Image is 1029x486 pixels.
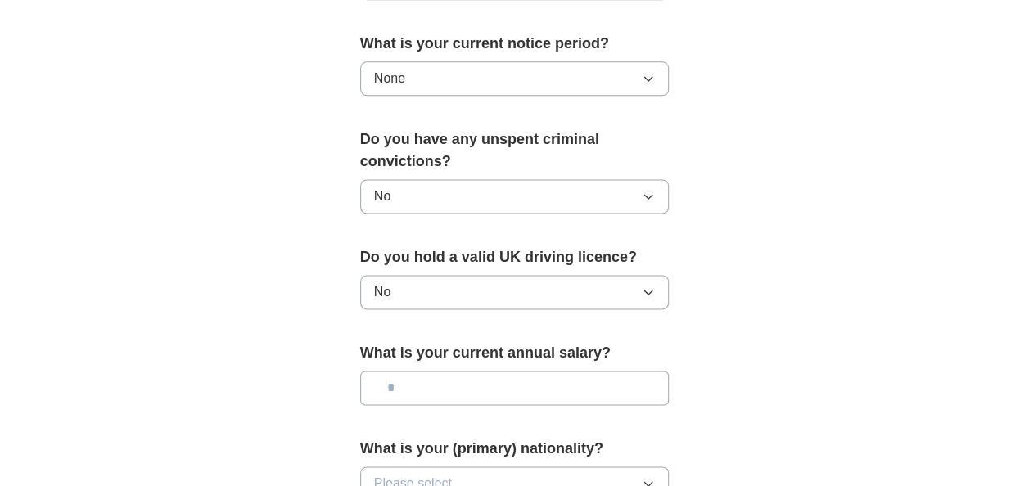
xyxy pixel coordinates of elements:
span: None [374,69,405,88]
label: What is your current annual salary? [360,342,670,364]
button: No [360,275,670,309]
label: What is your (primary) nationality? [360,438,670,460]
button: No [360,179,670,214]
label: Do you hold a valid UK driving licence? [360,246,670,268]
label: Do you have any unspent criminal convictions? [360,128,670,173]
span: No [374,187,390,206]
button: None [360,61,670,96]
label: What is your current notice period? [360,33,670,55]
span: No [374,282,390,302]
